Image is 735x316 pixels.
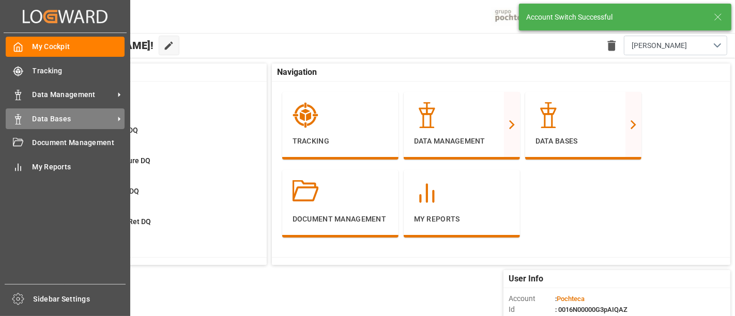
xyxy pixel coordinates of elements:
span: : [555,295,585,303]
span: Account [509,293,555,304]
a: My Reports [6,156,125,177]
a: Document Management [6,133,125,153]
span: My Cockpit [33,41,125,52]
p: Tracking [293,136,388,147]
span: Tracking [33,66,125,76]
a: 3Missing Departure DQDetails PO [53,155,254,177]
a: 29Missing Empty Ret DQDetails PO [53,216,254,238]
span: : 0016N00000G3pAIQAZ [555,306,627,313]
a: My Cockpit [6,37,125,57]
a: 43New Creations DQDetails PO [53,125,254,147]
a: Tracking [6,60,125,81]
a: 4Missing Arrival DQDetails PO [53,186,254,208]
span: Hello [PERSON_NAME]! [42,36,154,55]
span: User Info [509,273,543,285]
span: Id [509,304,555,315]
span: Data Bases [33,114,114,124]
a: 63In Progress DQDetails PO [53,94,254,116]
p: My Reports [414,214,510,225]
p: Data Bases [535,136,631,147]
span: Pochteca [557,295,585,303]
a: 26Missing ATD [53,247,254,268]
span: [PERSON_NAME] [632,40,687,51]
p: Data Management [414,136,510,147]
p: Document Management [293,214,388,225]
span: Sidebar Settings [34,294,126,305]
span: Data Management [33,89,114,100]
span: Navigation [277,66,317,78]
div: Account Switch Successful [526,12,704,23]
img: pochtecaImg.jpg_1689854062.jpg [492,8,543,26]
span: My Reports [33,162,125,172]
button: open menu [624,36,727,55]
span: Document Management [33,137,125,148]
